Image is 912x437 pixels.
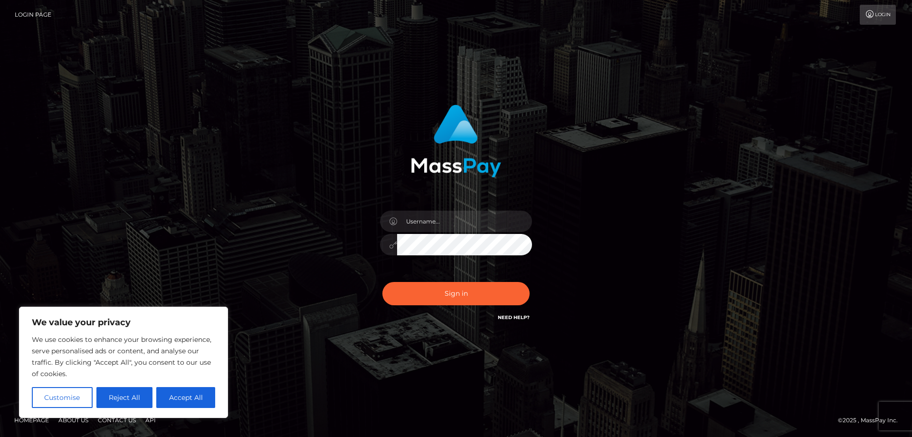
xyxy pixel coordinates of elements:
[15,5,51,25] a: Login Page
[32,317,215,328] p: We value your privacy
[10,413,53,427] a: Homepage
[498,314,530,320] a: Need Help?
[142,413,160,427] a: API
[32,334,215,379] p: We use cookies to enhance your browsing experience, serve personalised ads or content, and analys...
[94,413,140,427] a: Contact Us
[411,105,501,177] img: MassPay Login
[55,413,92,427] a: About Us
[156,387,215,408] button: Accept All
[397,211,532,232] input: Username...
[860,5,896,25] a: Login
[96,387,153,408] button: Reject All
[382,282,530,305] button: Sign in
[32,387,93,408] button: Customise
[838,415,905,426] div: © 2025 , MassPay Inc.
[19,307,228,418] div: We value your privacy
